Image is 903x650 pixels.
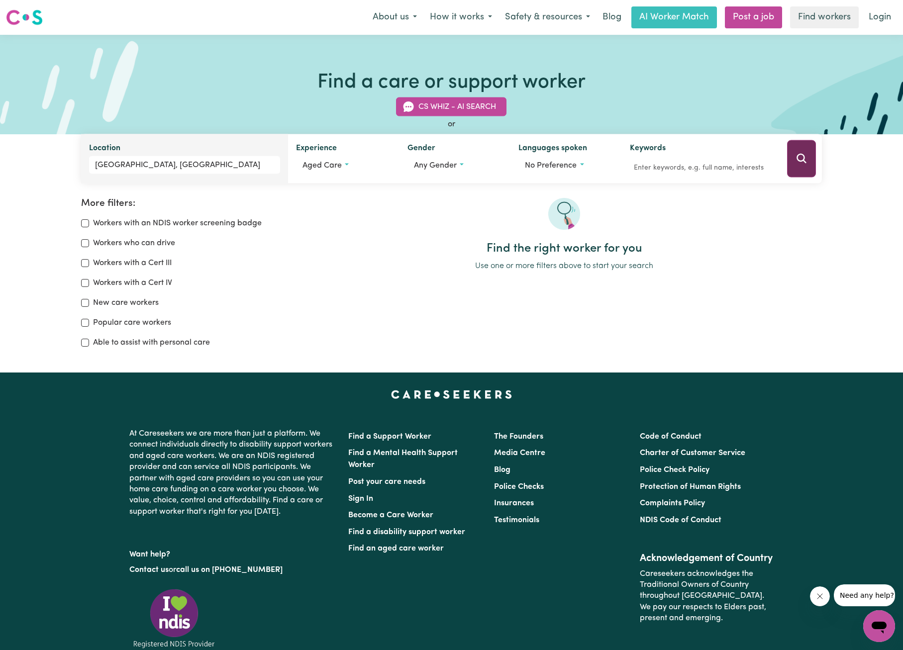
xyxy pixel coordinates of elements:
a: Post your care needs [348,478,425,486]
a: Become a Care Worker [348,511,433,519]
label: Workers with a Cert III [93,257,172,269]
div: or [81,118,822,130]
a: Post a job [725,6,782,28]
button: Search [787,140,816,178]
input: Enter keywords, e.g. full name, interests [630,160,773,176]
p: Want help? [129,545,336,560]
h2: Find the right worker for you [307,242,822,256]
a: Find a disability support worker [348,528,465,536]
p: Careseekers acknowledges the Traditional Owners of Country throughout [GEOGRAPHIC_DATA]. We pay o... [640,564,774,628]
a: NDIS Code of Conduct [640,516,721,524]
a: Charter of Customer Service [640,449,745,457]
a: Police Check Policy [640,466,709,474]
a: Protection of Human Rights [640,483,741,491]
h2: Acknowledgement of Country [640,553,774,564]
button: Worker language preferences [518,156,614,175]
iframe: Close message [810,586,830,606]
a: Sign In [348,495,373,503]
a: Media Centre [494,449,545,457]
a: AI Worker Match [631,6,717,28]
label: Gender [407,142,435,156]
button: Safety & resources [499,7,597,28]
a: Complaints Policy [640,499,705,507]
a: Find a Support Worker [348,433,431,441]
a: Blog [494,466,510,474]
a: The Founders [494,433,543,441]
p: At Careseekers we are more than just a platform. We connect individuals directly to disability su... [129,424,336,521]
iframe: Button to launch messaging window [863,610,895,642]
label: Workers with a Cert IV [93,277,172,289]
label: Languages spoken [518,142,587,156]
span: Aged care [302,162,342,170]
button: Worker experience options [296,156,392,175]
label: Location [89,142,120,156]
a: Police Checks [494,483,544,491]
label: Experience [296,142,337,156]
a: Blog [597,6,627,28]
span: Any gender [414,162,457,170]
label: New care workers [93,297,159,309]
img: Careseekers logo [6,8,43,26]
a: Careseekers home page [391,390,512,398]
label: Workers who can drive [93,237,175,249]
button: About us [366,7,423,28]
button: CS Whiz - AI Search [396,97,506,116]
a: Careseekers logo [6,6,43,29]
h1: Find a care or support worker [317,71,586,94]
button: Worker gender preference [407,156,503,175]
input: Enter a suburb [89,156,280,174]
a: Find an aged care worker [348,545,444,553]
a: Contact us [129,566,169,574]
h2: More filters: [81,198,295,209]
a: Find a Mental Health Support Worker [348,449,458,469]
a: Login [863,6,897,28]
button: How it works [423,7,499,28]
span: No preference [525,162,577,170]
a: Testimonials [494,516,539,524]
label: Workers with an NDIS worker screening badge [93,217,262,229]
iframe: Message from company [834,584,895,606]
label: Keywords [630,142,666,156]
label: Able to assist with personal care [93,337,210,349]
a: Code of Conduct [640,433,702,441]
p: or [129,560,336,579]
a: Insurances [494,499,534,507]
label: Popular care workers [93,317,171,329]
img: Registered NDIS provider [129,587,219,650]
p: Use one or more filters above to start your search [307,260,822,272]
a: Find workers [790,6,859,28]
a: call us on [PHONE_NUMBER] [176,566,283,574]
